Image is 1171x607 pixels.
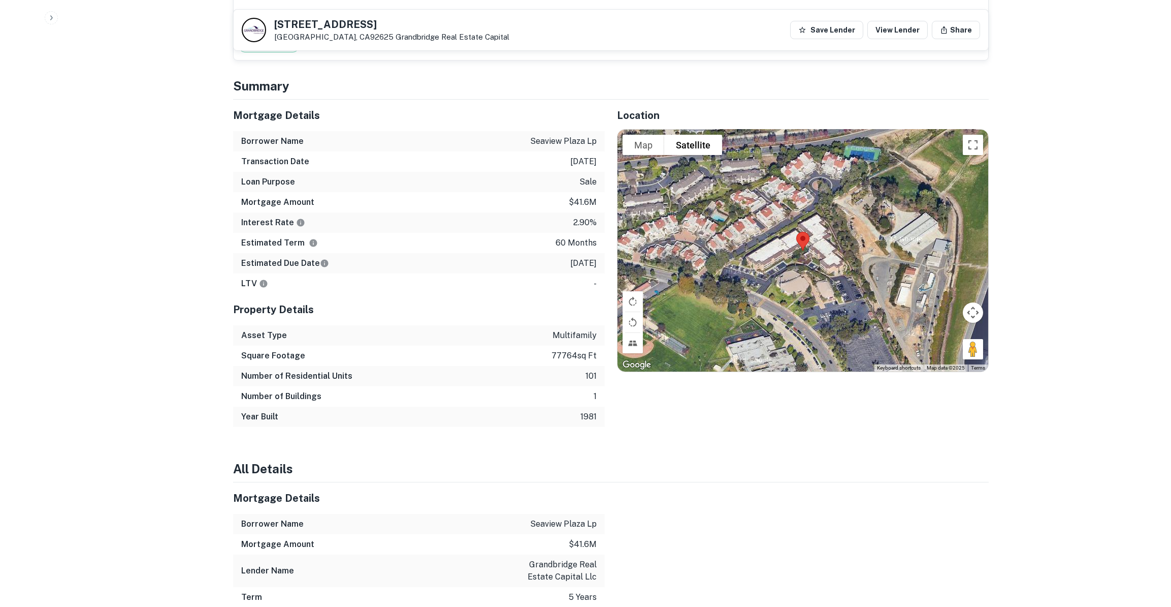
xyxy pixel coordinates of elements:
button: Show street map [623,135,664,155]
h6: Year Built [241,411,278,423]
h6: Number of Buildings [241,390,321,403]
p: multifamily [552,329,597,342]
svg: Term is based on a standard schedule for this type of loan. [309,238,318,248]
img: Google [620,358,654,372]
h6: LTV [241,278,268,290]
p: 77764 sq ft [551,350,597,362]
button: Keyboard shortcuts [877,365,921,372]
h4: All Details [233,460,989,478]
p: [DATE] [570,257,597,269]
button: Rotate map clockwise [623,291,643,312]
a: Terms (opens in new tab) [971,365,985,371]
h6: Term [241,591,262,603]
h5: Mortgage Details [233,108,605,123]
button: Rotate map counterclockwise [623,312,643,332]
p: $41.6m [569,196,597,208]
h6: Borrower Name [241,135,304,147]
h5: Mortgage Details [233,491,605,506]
h6: Number of Residential Units [241,370,352,382]
span: Map data ©2025 [927,365,965,371]
h6: Borrower Name [241,518,304,530]
a: Open this area in Google Maps (opens a new window) [620,358,654,372]
button: Drag Pegman onto the map to open Street View [963,339,983,359]
h6: Estimated Due Date [241,257,329,269]
h6: Loan Purpose [241,176,295,188]
p: grandbridge real estate capital llc [505,559,597,583]
td: [DATE] [456,5,541,33]
h5: Property Details [233,302,605,317]
h6: Transaction Date [241,156,309,168]
p: 2.90% [573,217,597,229]
h5: [STREET_ADDRESS] [274,19,509,29]
button: Tilt map [623,333,643,353]
svg: The interest rates displayed on the website are for informational purposes only and may be report... [296,218,305,227]
p: sale [579,176,597,188]
button: Toggle fullscreen view [963,135,983,155]
p: [GEOGRAPHIC_DATA], CA92625 [274,33,509,42]
h6: Square Footage [241,350,305,362]
button: Map camera controls [963,302,983,323]
a: View Lender [867,21,928,39]
p: 101 [585,370,597,382]
button: Share [932,21,980,39]
p: - [594,278,597,290]
h6: Mortgage Amount [241,196,314,208]
svg: LTVs displayed on the website are for informational purposes only and may be reported incorrectly... [259,279,268,288]
h6: Mortgage Amount [241,538,314,551]
a: Grandbridge Real Estate Capital [396,33,509,41]
p: seaview plaza lp [530,135,597,147]
button: Show satellite imagery [664,135,722,155]
p: $41.6m [569,538,597,551]
p: 5 years [569,591,597,603]
h5: Location [617,108,989,123]
p: 1 [594,390,597,403]
button: Save Lender [790,21,863,39]
h6: Interest Rate [241,217,305,229]
p: 60 months [556,237,597,249]
p: 1981 [580,411,597,423]
svg: Estimate is based on a standard schedule for this type of loan. [320,259,329,268]
h6: Estimated Term [241,237,318,249]
h6: Asset Type [241,329,287,342]
h6: Lender Name [241,565,294,577]
h4: Summary [233,77,989,95]
p: seaview plaza lp [530,518,597,530]
p: [DATE] [570,156,597,168]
